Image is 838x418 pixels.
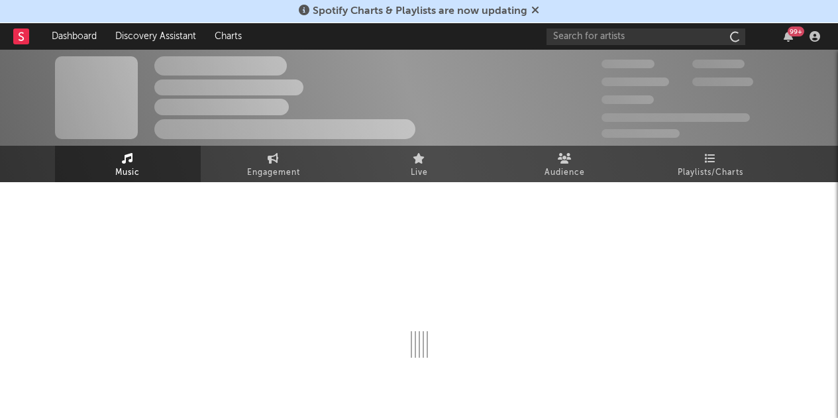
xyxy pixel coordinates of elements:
a: Playlists/Charts [638,146,784,182]
span: Jump Score: 85.0 [602,129,680,138]
span: Dismiss [531,6,539,17]
span: Engagement [247,165,300,181]
a: Charts [205,23,251,50]
a: Live [346,146,492,182]
span: 100,000 [692,60,745,68]
a: Discovery Assistant [106,23,205,50]
span: 50,000,000 Monthly Listeners [602,113,750,122]
button: 99+ [784,31,793,42]
span: Live [411,165,428,181]
div: 99 + [788,26,804,36]
span: Music [115,165,140,181]
span: 1,000,000 [692,78,753,86]
a: Audience [492,146,638,182]
span: Spotify Charts & Playlists are now updating [313,6,527,17]
a: Music [55,146,201,182]
a: Engagement [201,146,346,182]
span: 300,000 [602,60,655,68]
span: Playlists/Charts [678,165,743,181]
span: 100,000 [602,95,654,104]
span: Audience [545,165,585,181]
input: Search for artists [547,28,745,45]
span: 50,000,000 [602,78,669,86]
a: Dashboard [42,23,106,50]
